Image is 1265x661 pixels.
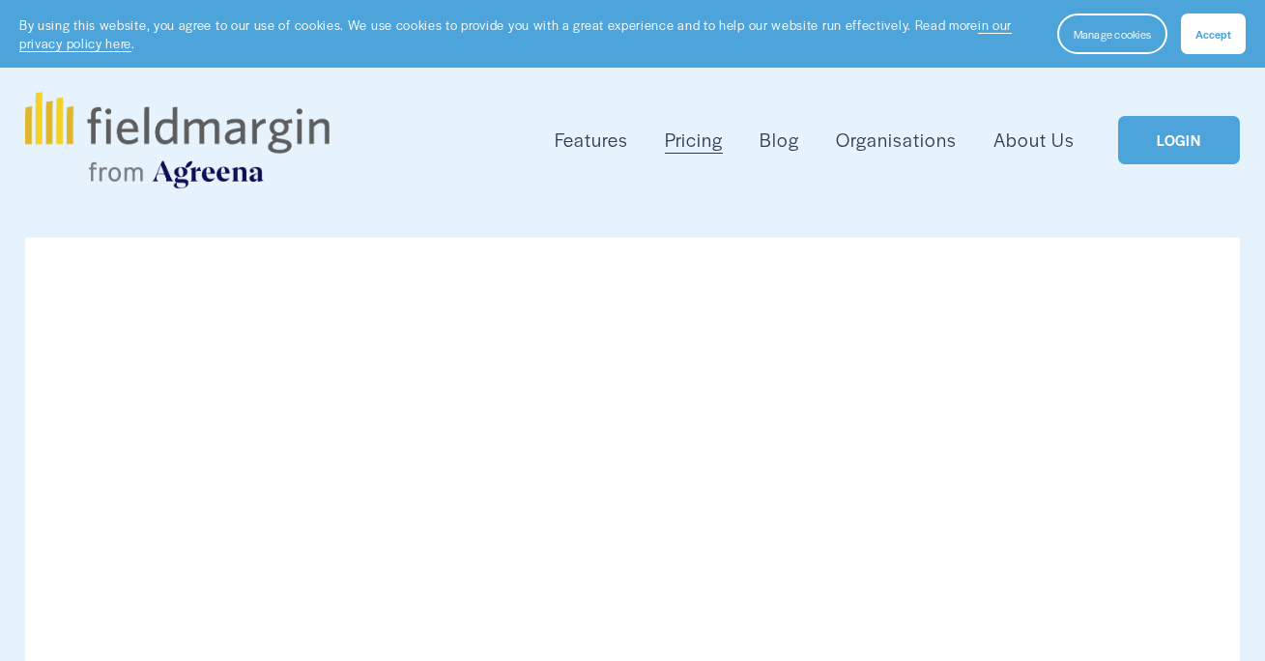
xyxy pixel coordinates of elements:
[760,125,799,156] a: Blog
[555,125,628,156] a: folder dropdown
[1195,26,1231,42] span: Accept
[836,125,957,156] a: Organisations
[19,15,1012,52] a: in our privacy policy here
[1118,116,1240,165] a: LOGIN
[19,15,1038,53] p: By using this website, you agree to our use of cookies. We use cookies to provide you with a grea...
[1057,14,1167,54] button: Manage cookies
[993,125,1075,156] a: About Us
[25,92,329,188] img: fieldmargin.com
[555,127,628,154] span: Features
[1074,26,1151,42] span: Manage cookies
[1181,14,1246,54] button: Accept
[665,125,723,156] a: Pricing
